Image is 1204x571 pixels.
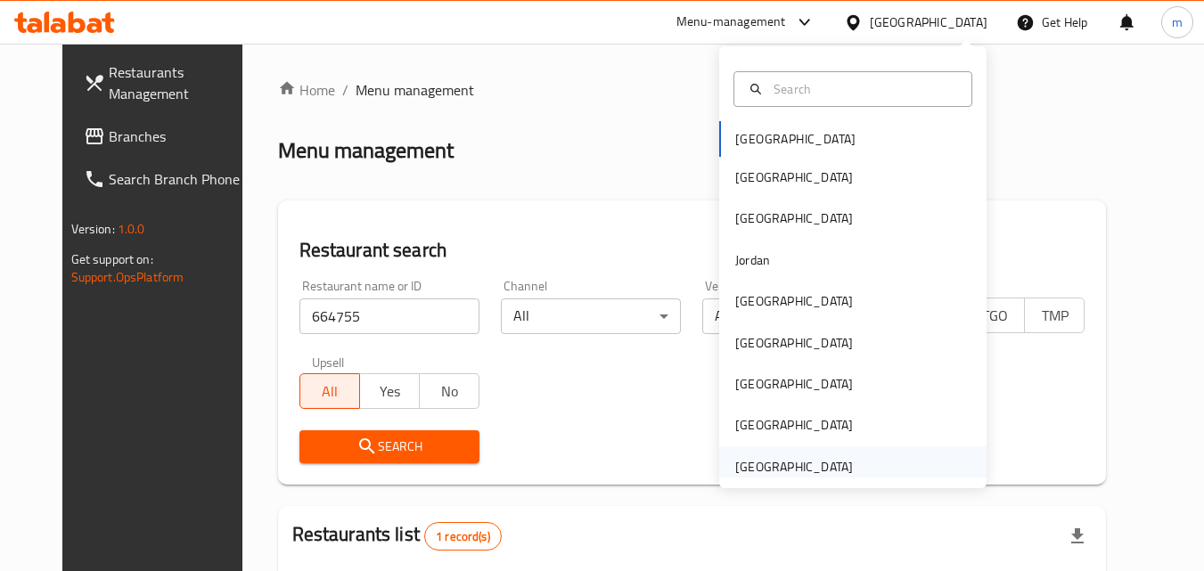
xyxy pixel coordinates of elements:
span: TMP [1032,303,1077,329]
div: Menu-management [676,12,786,33]
span: Branches [109,126,250,147]
div: [GEOGRAPHIC_DATA] [870,12,987,32]
div: [GEOGRAPHIC_DATA] [735,208,853,228]
span: TGO [972,303,1018,329]
div: [GEOGRAPHIC_DATA] [735,374,853,394]
span: Menu management [356,79,474,101]
div: [GEOGRAPHIC_DATA] [735,291,853,311]
button: All [299,373,360,409]
div: [GEOGRAPHIC_DATA] [735,415,853,435]
span: 1.0.0 [118,217,145,241]
div: Export file [1056,515,1099,558]
h2: Restaurants list [292,521,502,551]
h2: Menu management [278,136,454,165]
a: Support.OpsPlatform [71,265,184,289]
div: [GEOGRAPHIC_DATA] [735,333,853,353]
nav: breadcrumb [278,79,1107,101]
h2: Restaurant search [299,237,1085,264]
div: [GEOGRAPHIC_DATA] [735,167,853,187]
span: Search Branch Phone [109,168,250,190]
div: All [702,298,882,334]
span: Yes [367,379,413,404]
a: Home [278,79,335,101]
div: Jordan [735,250,770,270]
div: All [501,298,681,334]
a: Search Branch Phone [70,158,264,200]
li: / [342,79,348,101]
span: Restaurants Management [109,61,250,104]
button: TMP [1024,298,1085,333]
div: [GEOGRAPHIC_DATA] [735,457,853,477]
span: All [307,379,353,404]
span: Search [314,436,465,458]
button: Yes [359,373,420,409]
input: Search for restaurant name or ID.. [299,298,479,334]
button: Search [299,430,479,463]
div: Total records count [424,522,502,551]
a: Restaurants Management [70,51,264,115]
span: m [1172,12,1183,32]
label: Upsell [312,355,345,368]
span: Version: [71,217,115,241]
a: Branches [70,115,264,158]
span: No [427,379,472,404]
button: TGO [964,298,1025,333]
input: Search [766,79,961,99]
span: 1 record(s) [425,528,501,545]
span: Get support on: [71,248,153,271]
button: No [419,373,479,409]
